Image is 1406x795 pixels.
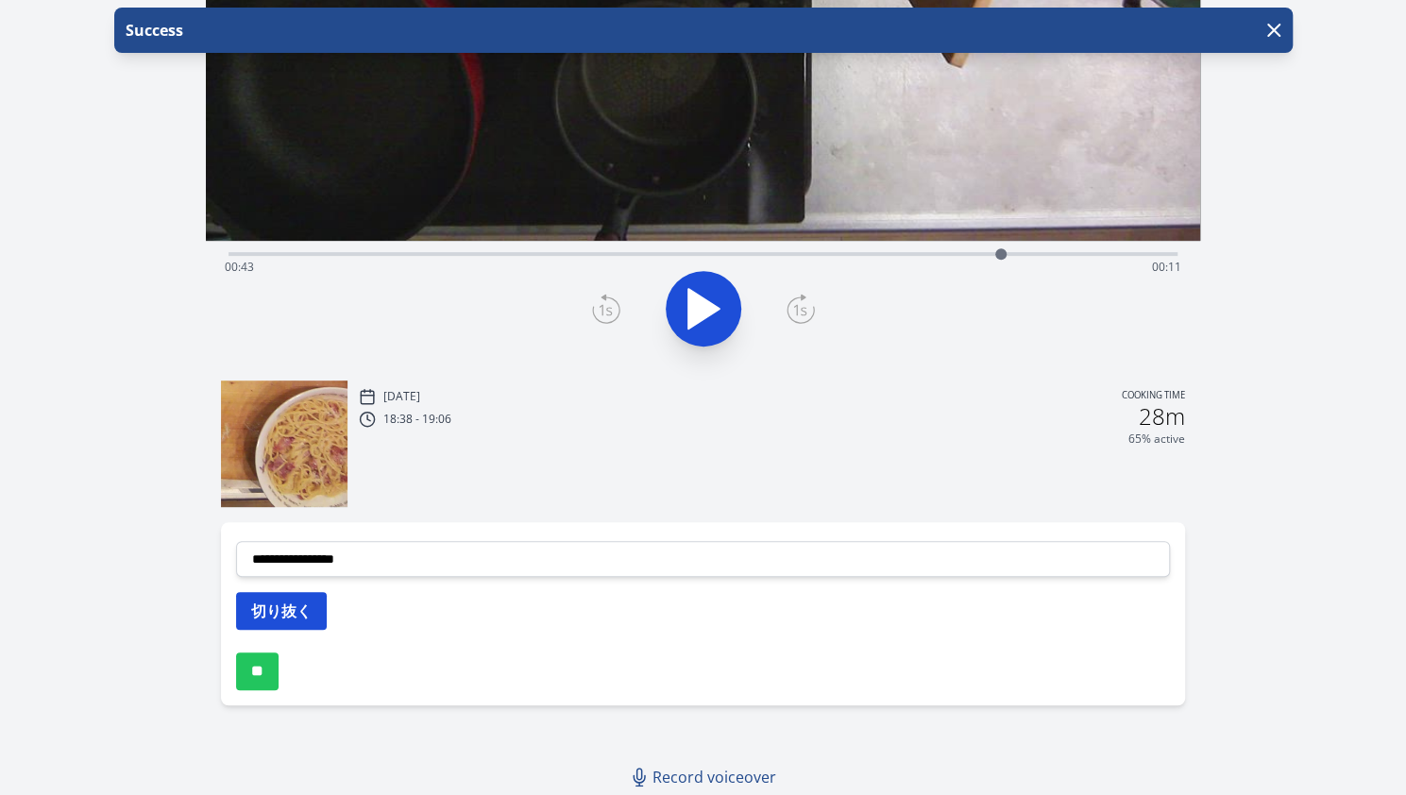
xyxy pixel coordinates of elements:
span: Record voiceover [652,766,776,788]
span: 00:11 [1152,259,1181,275]
p: [DATE] [383,389,420,404]
p: 65% active [1128,431,1185,447]
p: Cooking time [1122,388,1185,405]
h2: 28m [1139,405,1185,428]
img: 250817093906_thumb.jpeg [221,381,347,507]
span: 00:43 [225,259,254,275]
p: Success [122,19,183,42]
p: 18:38 - 19:06 [383,412,451,427]
button: 切り抜く [236,592,327,630]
